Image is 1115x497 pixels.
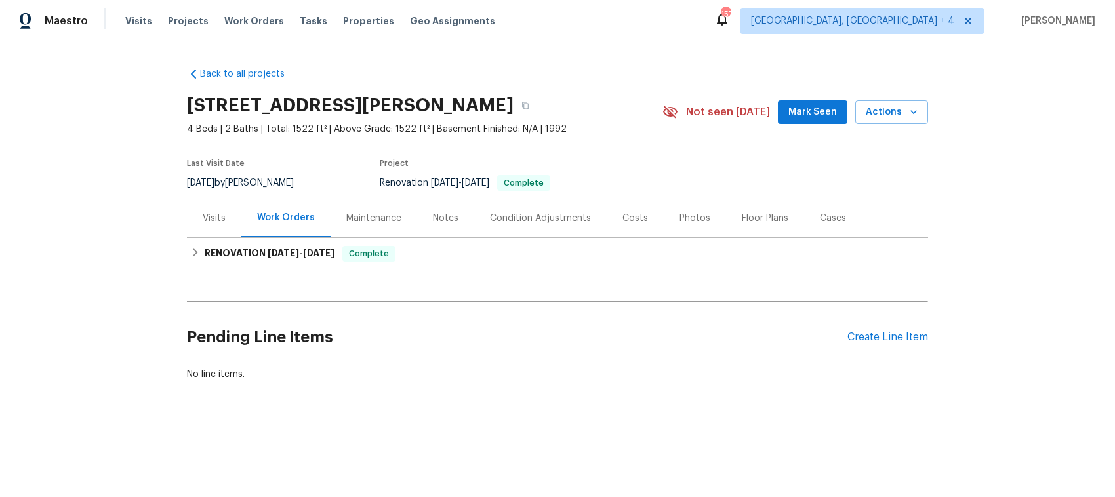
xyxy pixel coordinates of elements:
[433,212,458,225] div: Notes
[257,211,315,224] div: Work Orders
[300,16,327,26] span: Tasks
[203,212,226,225] div: Visits
[778,100,847,125] button: Mark Seen
[462,178,489,188] span: [DATE]
[820,212,846,225] div: Cases
[742,212,788,225] div: Floor Plans
[268,248,299,258] span: [DATE]
[788,104,837,121] span: Mark Seen
[855,100,928,125] button: Actions
[380,178,550,188] span: Renovation
[303,248,334,258] span: [DATE]
[679,212,710,225] div: Photos
[187,368,928,381] div: No line items.
[268,248,334,258] span: -
[187,123,662,136] span: 4 Beds | 2 Baths | Total: 1522 ft² | Above Grade: 1522 ft² | Basement Finished: N/A | 1992
[847,331,928,344] div: Create Line Item
[380,159,409,167] span: Project
[751,14,954,28] span: [GEOGRAPHIC_DATA], [GEOGRAPHIC_DATA] + 4
[490,212,591,225] div: Condition Adjustments
[343,14,394,28] span: Properties
[721,8,730,21] div: 157
[205,246,334,262] h6: RENOVATION
[431,178,458,188] span: [DATE]
[431,178,489,188] span: -
[346,212,401,225] div: Maintenance
[410,14,495,28] span: Geo Assignments
[866,104,918,121] span: Actions
[344,247,394,260] span: Complete
[622,212,648,225] div: Costs
[45,14,88,28] span: Maestro
[187,68,313,81] a: Back to all projects
[187,175,310,191] div: by [PERSON_NAME]
[125,14,152,28] span: Visits
[514,94,537,117] button: Copy Address
[224,14,284,28] span: Work Orders
[187,307,847,368] h2: Pending Line Items
[168,14,209,28] span: Projects
[686,106,770,119] span: Not seen [DATE]
[187,99,514,112] h2: [STREET_ADDRESS][PERSON_NAME]
[498,179,549,187] span: Complete
[187,178,214,188] span: [DATE]
[1016,14,1095,28] span: [PERSON_NAME]
[187,159,245,167] span: Last Visit Date
[187,238,928,269] div: RENOVATION [DATE]-[DATE]Complete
